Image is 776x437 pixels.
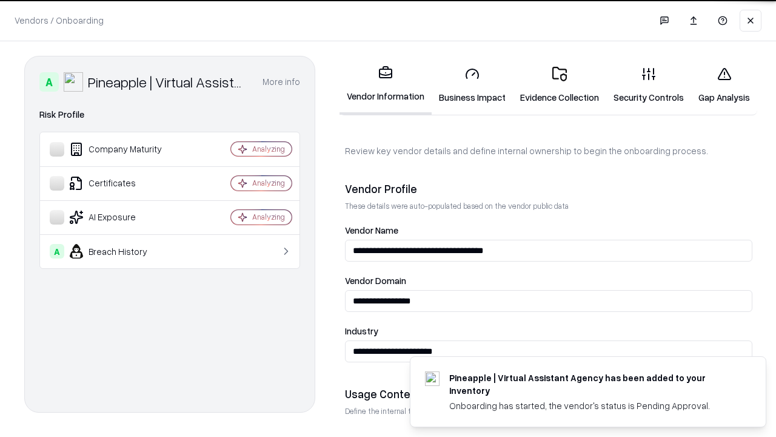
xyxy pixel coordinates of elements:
[345,387,752,401] div: Usage Context
[50,176,195,191] div: Certificates
[252,178,285,188] div: Analyzing
[432,57,513,113] a: Business Impact
[449,371,737,397] div: Pineapple | Virtual Assistant Agency has been added to your inventory
[425,371,440,386] img: trypineapple.com
[345,181,752,196] div: Vendor Profile
[345,226,752,235] label: Vendor Name
[449,399,737,412] div: Onboarding has started, the vendor's status is Pending Approval.
[50,244,64,259] div: A
[339,56,432,115] a: Vendor Information
[606,57,691,113] a: Security Controls
[50,244,195,259] div: Breach History
[50,142,195,157] div: Company Maturity
[345,201,752,211] p: These details were auto-populated based on the vendor public data
[691,57,757,113] a: Gap Analysis
[263,71,300,93] button: More info
[64,72,83,92] img: Pineapple | Virtual Assistant Agency
[345,144,752,157] p: Review key vendor details and define internal ownership to begin the onboarding process.
[15,14,104,27] p: Vendors / Onboarding
[252,212,285,222] div: Analyzing
[39,72,59,92] div: A
[252,144,285,154] div: Analyzing
[50,210,195,225] div: AI Exposure
[345,406,752,416] p: Define the internal team and reason for using this vendor. This helps assess business relevance a...
[88,72,248,92] div: Pineapple | Virtual Assistant Agency
[39,107,300,122] div: Risk Profile
[345,327,752,336] label: Industry
[513,57,606,113] a: Evidence Collection
[345,276,752,285] label: Vendor Domain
